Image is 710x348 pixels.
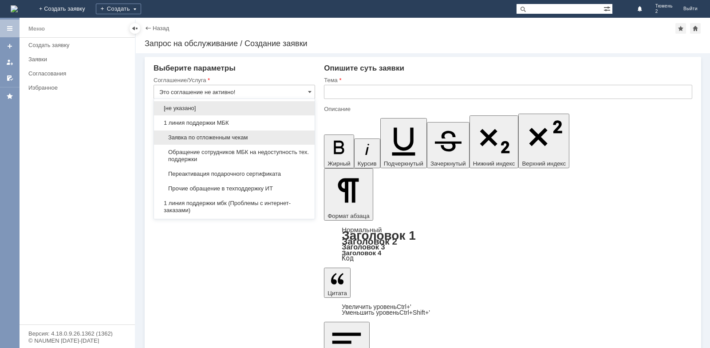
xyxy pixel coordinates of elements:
[324,168,373,221] button: Формат абзаца
[145,39,701,48] div: Запрос на обслуживание / Создание заявки
[3,39,17,53] a: Создать заявку
[11,5,18,12] img: logo
[130,23,140,34] div: Скрыть меню
[655,4,673,9] span: Тюмень
[427,122,469,168] button: Зачеркнутый
[159,149,309,163] span: Обращение сотрудников МБК на недоступность тех. поддержки
[327,290,347,297] span: Цитата
[324,64,404,72] span: Опишите суть заявки
[25,52,133,66] a: Заявки
[28,331,126,336] div: Версия: 4.18.0.9.26.1362 (1362)
[28,56,130,63] div: Заявки
[11,5,18,12] a: Перейти на домашнюю страницу
[159,134,309,141] span: Заявка по отложенным чекам
[159,200,309,214] span: 1 линия поддержки мбк (Проблемы с интернет-заказами)
[324,106,690,112] div: Описание
[154,77,313,83] div: Соглашение/Услуга
[324,227,692,261] div: Формат абзаца
[25,38,133,52] a: Создать заявку
[358,160,377,167] span: Курсив
[342,303,411,310] a: Increase
[399,309,430,316] span: Ctrl+Shift+'
[380,118,427,168] button: Подчеркнутый
[384,160,423,167] span: Подчеркнутый
[473,160,515,167] span: Нижний индекс
[342,243,385,251] a: Заголовок 3
[159,170,309,178] span: Переактивация подарочного сертификата
[354,138,380,168] button: Курсив
[28,70,130,77] div: Согласования
[327,213,369,219] span: Формат абзаца
[324,77,690,83] div: Тема
[96,4,141,14] div: Создать
[153,25,169,32] a: Назад
[327,160,351,167] span: Жирный
[154,64,236,72] span: Выберите параметры
[3,71,17,85] a: Мои согласования
[342,309,430,316] a: Decrease
[397,303,411,310] span: Ctrl+'
[159,185,309,192] span: Прочие обращение в техподдержку ИТ
[28,338,126,344] div: © NAUMEN [DATE]-[DATE]
[324,134,354,168] button: Жирный
[3,55,17,69] a: Мои заявки
[430,160,466,167] span: Зачеркнутый
[342,249,381,257] a: Заголовок 4
[28,42,130,48] div: Создать заявку
[25,67,133,80] a: Согласования
[342,254,354,262] a: Код
[522,160,566,167] span: Верхний индекс
[655,9,673,14] span: 2
[324,304,692,316] div: Цитата
[324,268,351,298] button: Цитата
[342,236,397,246] a: Заголовок 2
[159,119,309,127] span: 1 линия поддержки МБК
[469,115,519,168] button: Нижний индекс
[690,23,701,34] div: Сделать домашней страницей
[159,105,309,112] span: [не указано]
[28,84,120,91] div: Избранное
[675,23,686,34] div: Добавить в избранное
[28,24,45,34] div: Меню
[342,229,416,242] a: Заголовок 1
[342,226,382,233] a: Нормальный
[603,4,612,12] span: Расширенный поиск
[518,114,569,168] button: Верхний индекс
